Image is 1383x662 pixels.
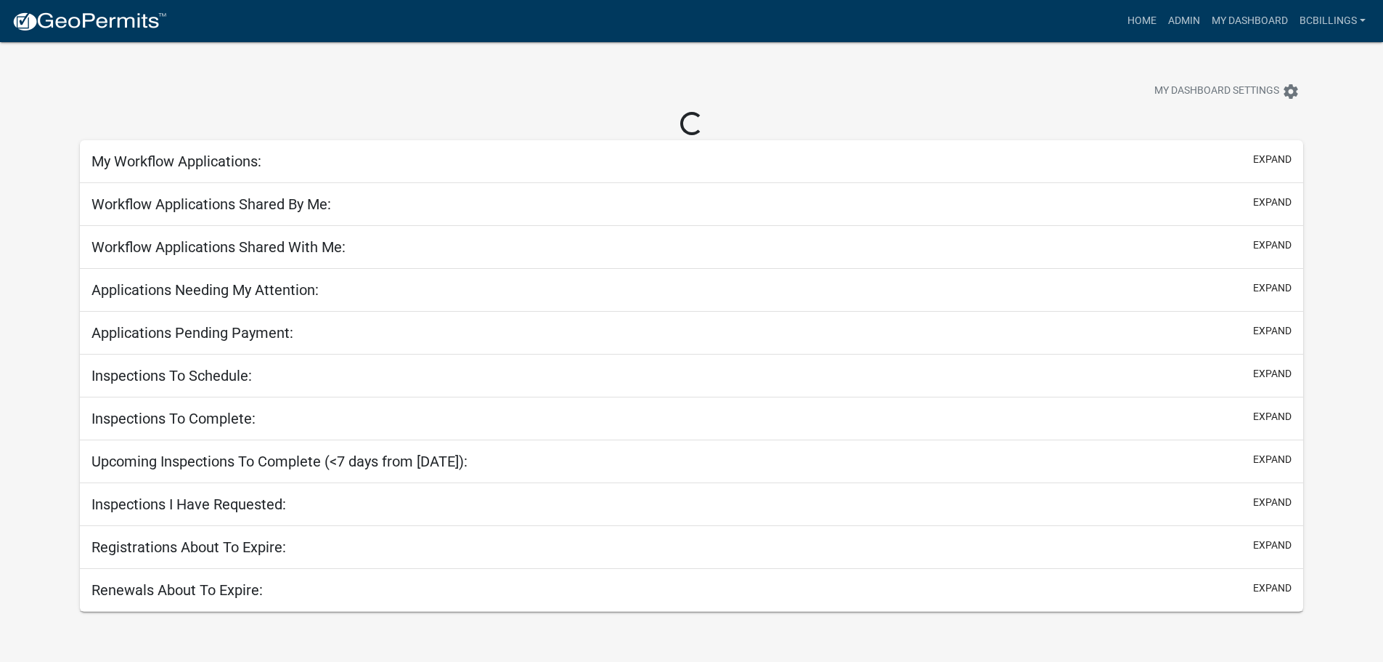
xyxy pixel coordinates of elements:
[91,195,331,213] h5: Workflow Applications Shared By Me:
[1253,581,1292,596] button: expand
[91,238,346,256] h5: Workflow Applications Shared With Me:
[1253,152,1292,167] button: expand
[91,153,261,170] h5: My Workflow Applications:
[91,538,286,556] h5: Registrations About To Expire:
[91,367,252,384] h5: Inspections To Schedule:
[1253,409,1292,424] button: expand
[1143,77,1311,105] button: My Dashboard Settingssettings
[1253,238,1292,253] button: expand
[91,410,256,427] h5: Inspections To Complete:
[1294,7,1371,35] a: Bcbillings
[91,453,468,470] h5: Upcoming Inspections To Complete (<7 days from [DATE]):
[1154,83,1279,100] span: My Dashboard Settings
[91,281,319,299] h5: Applications Needing My Attention:
[1253,195,1292,210] button: expand
[1253,280,1292,296] button: expand
[1122,7,1162,35] a: Home
[1253,538,1292,553] button: expand
[1162,7,1206,35] a: Admin
[1253,452,1292,467] button: expand
[1282,83,1300,100] i: settings
[1253,366,1292,382] button: expand
[1253,495,1292,510] button: expand
[91,324,293,342] h5: Applications Pending Payment:
[1206,7,1294,35] a: My Dashboard
[91,496,286,513] h5: Inspections I Have Requested:
[1253,323,1292,339] button: expand
[91,581,263,599] h5: Renewals About To Expire:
